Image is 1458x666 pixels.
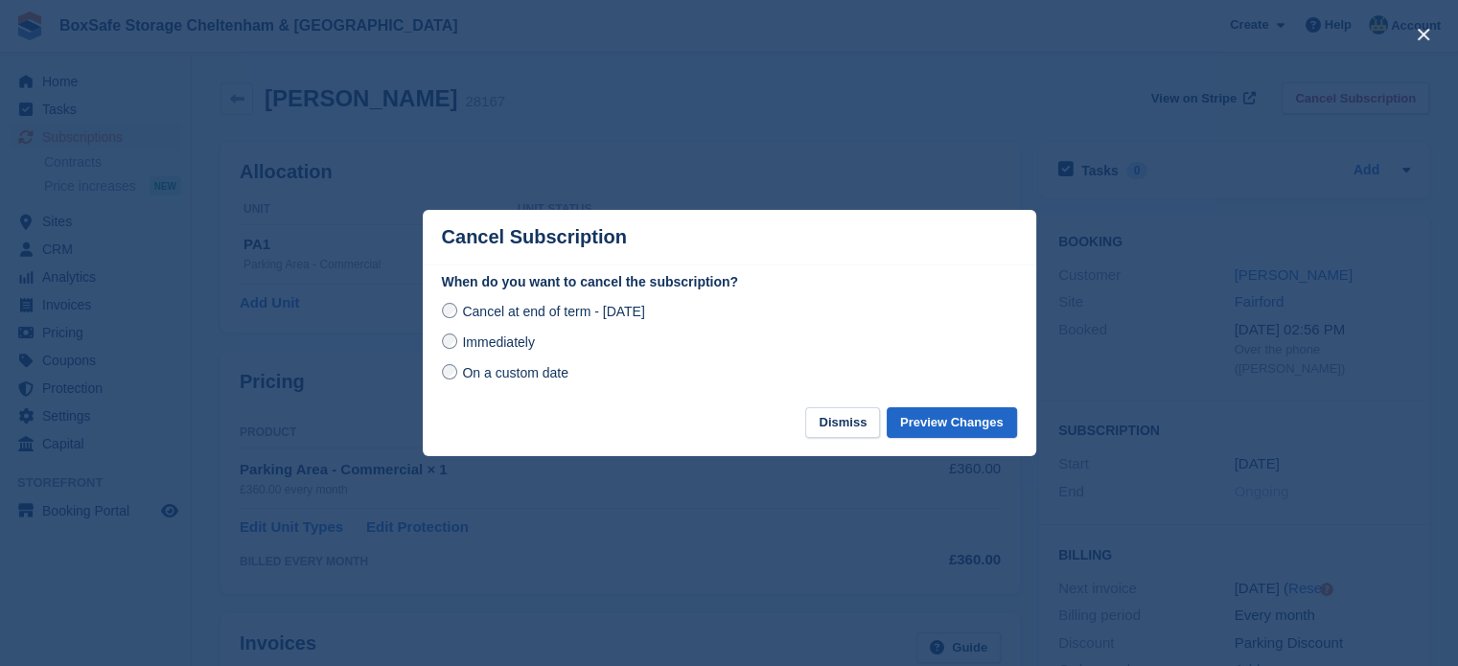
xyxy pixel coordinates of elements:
[442,226,627,248] p: Cancel Subscription
[442,303,457,318] input: Cancel at end of term - [DATE]
[462,365,568,380] span: On a custom date
[1408,19,1439,50] button: close
[805,407,880,439] button: Dismiss
[442,333,457,349] input: Immediately
[887,407,1017,439] button: Preview Changes
[462,304,644,319] span: Cancel at end of term - [DATE]
[462,334,534,350] span: Immediately
[442,272,1017,292] label: When do you want to cancel the subscription?
[442,364,457,379] input: On a custom date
